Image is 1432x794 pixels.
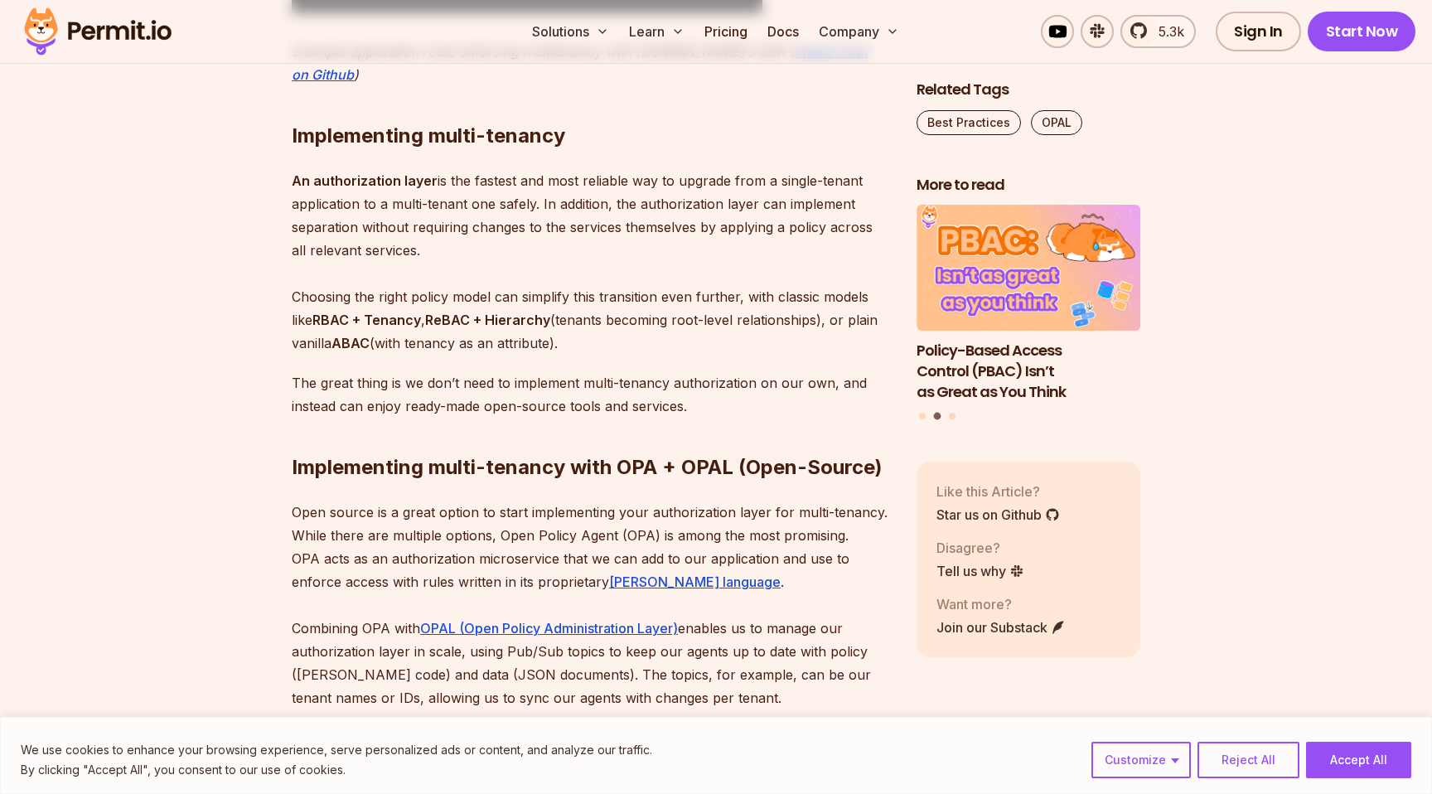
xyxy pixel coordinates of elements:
[1216,12,1301,51] a: Sign In
[1031,110,1082,135] a: OPAL
[292,388,890,481] h2: Implementing multi-tenancy with OPA + OPAL (Open-Source)
[1120,15,1196,48] a: 5.3k
[698,15,754,48] a: Pricing
[917,175,1140,196] h2: More to read
[917,110,1021,135] a: Best Practices
[917,341,1140,402] h3: Policy-Based Access Control (PBAC) Isn’t as Great as You Think
[21,740,652,760] p: We use cookies to enhance your browsing experience, serve personalized ads or content, and analyz...
[919,413,926,419] button: Go to slide 1
[420,620,678,637] a: OPAL (Open Policy Administration Layer)
[936,594,1066,614] p: Want more?
[312,312,421,328] strong: RBAC + Tenancy
[812,15,906,48] button: Company
[1308,12,1416,51] a: Start Now
[936,561,1024,581] a: Tell us why
[1197,742,1299,778] button: Reject All
[936,538,1024,558] p: Disagree?
[917,80,1140,100] h2: Related Tags
[917,206,1140,403] a: Policy-Based Access Control (PBAC) Isn’t as Great as You ThinkPolicy-Based Access Control (PBAC) ...
[292,371,890,418] p: The great thing is we don’t need to implement multi-tenancy authorization on our own, and instead...
[917,206,1140,423] div: Posts
[936,482,1060,501] p: Like this Article?
[292,56,890,149] h2: Implementing multi-tenancy
[292,172,438,189] strong: An authorization layer
[761,15,805,48] a: Docs
[17,3,179,60] img: Permit logo
[1091,742,1191,778] button: Customize
[609,574,781,590] a: [PERSON_NAME] language
[622,15,691,48] button: Learn
[949,413,955,419] button: Go to slide 3
[936,617,1066,637] a: Join our Substack
[525,15,616,48] button: Solutions
[936,505,1060,525] a: Star us on Github
[934,413,941,420] button: Go to slide 2
[1149,22,1184,41] span: 5.3k
[917,206,1140,403] li: 2 of 3
[21,760,652,780] p: By clicking "Accept All", you consent to our use of cookies.
[1306,742,1411,778] button: Accept All
[425,312,550,328] strong: ReBAC + Hierarchy
[917,206,1140,332] img: Policy-Based Access Control (PBAC) Isn’t as Great as You Think
[292,501,890,709] p: Open source is a great option to start implementing your authorization layer for multi-tenancy. W...
[331,335,370,351] strong: ABAC
[292,169,890,355] p: is the fastest and most reliable way to upgrade from a single-tenant application to a multi-tenan...
[354,66,359,83] em: )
